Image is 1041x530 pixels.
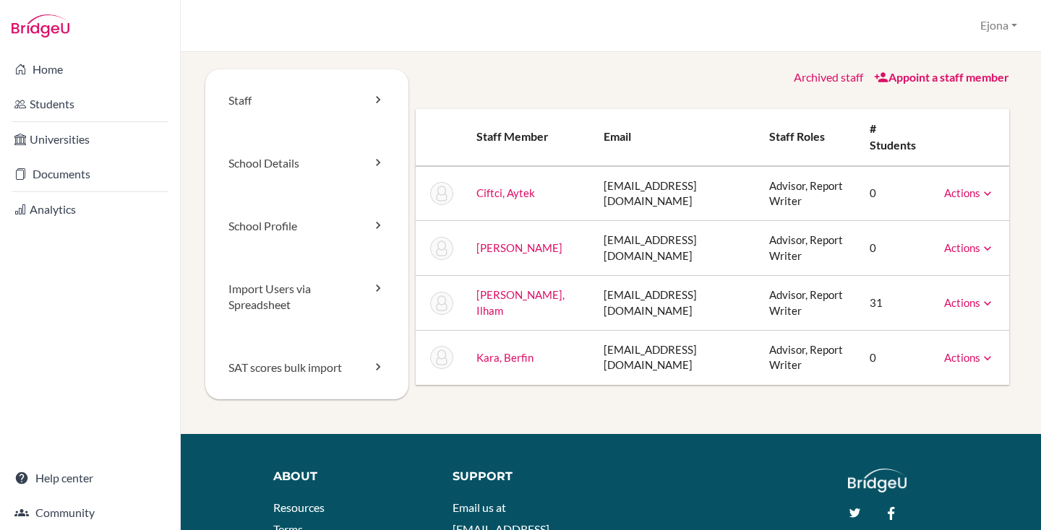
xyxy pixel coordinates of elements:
td: 0 [858,166,933,221]
td: 0 [858,331,933,385]
div: About [273,469,432,485]
th: Email [592,109,758,166]
td: 0 [858,221,933,276]
a: Actions [944,296,995,309]
img: Gaida Erlano [430,237,453,260]
a: Analytics [3,195,177,224]
td: Advisor, Report Writer [758,331,858,385]
th: Staff roles [758,109,858,166]
div: Support [453,469,600,485]
a: Help center [3,464,177,492]
th: Staff member [465,109,592,166]
th: # students [858,109,933,166]
a: Home [3,55,177,84]
a: Appoint a staff member [874,70,1009,84]
a: School Details [205,132,408,195]
a: [PERSON_NAME], Ilham [476,288,565,316]
td: Advisor, Report Writer [758,166,858,221]
a: Actions [944,351,995,364]
button: Ejona [974,12,1024,39]
td: [EMAIL_ADDRESS][DOMAIN_NAME] [592,276,758,331]
a: Students [3,90,177,118]
td: 31 [858,276,933,331]
a: Import Users via Spreadsheet [205,258,408,337]
img: logo_white@2x-f4f0deed5e89b7ecb1c2cc34c3e3d731f90f0f143d5ea2071677605dd97b5244.png [848,469,907,492]
td: Advisor, Report Writer [758,276,858,331]
a: School Profile [205,195,408,258]
img: Bridge-U [12,14,69,38]
td: Advisor, Report Writer [758,221,858,276]
a: Staff [205,69,408,132]
a: Community [3,498,177,527]
a: [PERSON_NAME] [476,241,562,254]
a: SAT scores bulk import [205,336,408,399]
a: Ciftci, Aytek [476,186,535,199]
a: Documents [3,160,177,188]
a: Actions [944,241,995,254]
a: Kara, Berfin [476,351,534,364]
a: Resources [273,500,325,514]
img: Berfin Kara [430,346,453,369]
img: Aytek Ciftci [430,182,453,205]
img: Ilham Ibrahimovic [430,292,453,315]
td: [EMAIL_ADDRESS][DOMAIN_NAME] [592,331,758,385]
td: [EMAIL_ADDRESS][DOMAIN_NAME] [592,221,758,276]
a: Universities [3,125,177,154]
a: Actions [944,186,995,199]
a: Archived staff [794,70,863,84]
td: [EMAIL_ADDRESS][DOMAIN_NAME] [592,166,758,221]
